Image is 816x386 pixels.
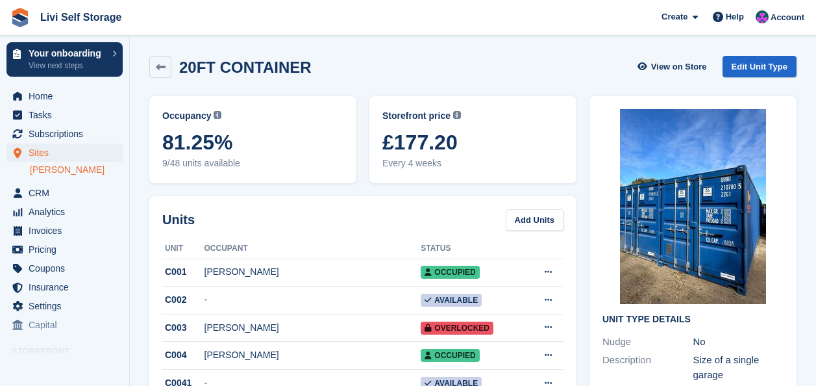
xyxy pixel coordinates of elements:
img: IMG-20241023-WA0027.jpg [620,109,766,304]
h2: Unit Type details [602,315,784,325]
span: Account [771,11,804,24]
p: View next steps [29,60,106,71]
p: Your onboarding [29,49,106,58]
img: Graham Cameron [756,10,769,23]
span: Available [421,294,482,307]
a: menu [6,259,123,277]
span: Analytics [29,203,106,221]
a: [PERSON_NAME] [30,164,123,176]
div: Description [602,353,693,382]
div: Nudge [602,335,693,350]
a: Add Units [506,209,563,231]
div: No [693,335,784,350]
th: Occupant [204,238,421,259]
h2: Units [162,210,195,229]
span: Coupons [29,259,106,277]
a: menu [6,106,123,124]
div: C004 [162,348,204,362]
div: Size of a single garage [693,353,784,382]
a: menu [6,184,123,202]
a: menu [6,125,123,143]
a: menu [6,222,123,240]
span: Insurance [29,278,106,296]
th: Unit [162,238,204,259]
span: View on Store [651,60,707,73]
span: Occupied [421,266,479,279]
div: [PERSON_NAME] [204,265,421,279]
a: Your onboarding View next steps [6,42,123,77]
a: menu [6,316,123,334]
div: C001 [162,265,204,279]
a: menu [6,87,123,105]
span: Subscriptions [29,125,106,143]
span: Capital [29,316,106,334]
span: £177.20 [382,131,563,154]
a: View on Store [636,56,712,77]
span: Overlocked [421,322,493,335]
div: C003 [162,321,204,335]
div: [PERSON_NAME] [204,348,421,362]
img: icon-info-grey-7440780725fd019a000dd9b08b2336e03edf1995a4989e88bcd33f0948082b44.svg [453,111,461,119]
td: - [204,287,421,315]
span: Help [726,10,744,23]
h2: 20FT CONTAINER [179,58,312,76]
a: menu [6,203,123,221]
span: Occupied [421,349,479,362]
span: Home [29,87,106,105]
a: Livi Self Storage [35,6,127,28]
a: Edit Unit Type [723,56,797,77]
a: menu [6,297,123,315]
span: Storefront price [382,109,451,123]
a: menu [6,144,123,162]
span: 9/48 units available [162,157,343,170]
span: Tasks [29,106,106,124]
span: Settings [29,297,106,315]
img: icon-info-grey-7440780725fd019a000dd9b08b2336e03edf1995a4989e88bcd33f0948082b44.svg [214,111,221,119]
span: CRM [29,184,106,202]
span: Invoices [29,222,106,240]
div: [PERSON_NAME] [204,321,421,335]
span: Storefront [12,345,129,358]
a: menu [6,240,123,259]
span: Pricing [29,240,106,259]
span: Sites [29,144,106,162]
span: Every 4 weeks [382,157,563,170]
span: 81.25% [162,131,343,154]
img: stora-icon-8386f47178a22dfd0bd8f6a31ec36ba5ce8667c1dd55bd0f319d3a0aa187defe.svg [10,8,30,27]
span: Create [661,10,687,23]
a: menu [6,278,123,296]
div: C002 [162,293,204,307]
span: Occupancy [162,109,211,123]
th: Status [421,238,525,259]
